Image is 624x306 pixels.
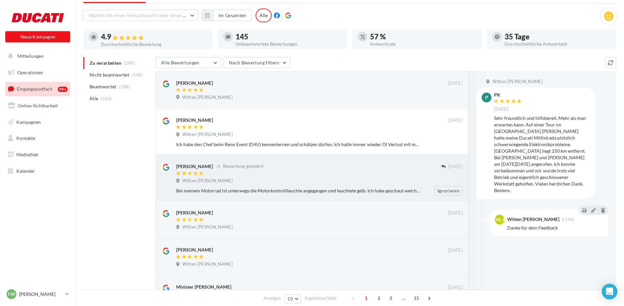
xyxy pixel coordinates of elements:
span: Operationen [17,70,43,75]
div: Sehr freundlich und hilfsbereit. Mehr als man erwarten kann. Auf einer Tour im [GEOGRAPHIC_DATA] ... [494,115,590,194]
span: Witten [PERSON_NAME] [182,132,233,138]
a: Operationen [4,66,72,79]
span: 1 [361,293,371,303]
a: Eingangspostfach99+ [4,82,72,96]
span: P [485,94,488,101]
div: Witten [PERSON_NAME] [507,217,559,222]
button: Ignorieren [434,186,463,195]
span: [DATE] [448,164,463,170]
div: [PERSON_NAME] [176,163,213,170]
div: Ich habe den Chef beim Renn Event (D4U) kennenlernen und schätzen dürfen. Ich hatte immer wieder ... [176,141,420,148]
div: [PERSON_NAME] [176,117,213,123]
span: [DATE] [448,118,463,123]
span: Witten [PERSON_NAME] [492,79,543,85]
span: Online-Sichtbarkeit [18,103,58,108]
span: [DATE] [448,285,463,291]
span: Anzeigen [263,295,281,301]
span: (188) [119,84,130,89]
span: Kampagnen [16,119,41,124]
span: (336) [101,96,112,101]
div: PK [494,93,523,97]
span: [PERSON_NAME] [481,216,518,223]
div: Antwortrate [370,42,476,46]
span: Ergebnisse/Seite [305,295,337,301]
button: Neue Kampagne [5,31,70,42]
span: [DATE] [448,210,463,216]
span: Alle [90,95,98,102]
span: Witten [PERSON_NAME] [182,261,233,267]
a: Mediathek [4,148,72,162]
div: [PERSON_NAME] [176,247,213,253]
span: [DATE] [448,248,463,253]
div: Bei meinem Motorrad ist unterwegs die Motorkontrollleuchte angegangen und leuchtete gelb. Ich hab... [176,187,420,194]
div: [PERSON_NAME] [176,209,213,216]
span: Beantwortet [90,83,116,90]
button: 10 [284,294,301,303]
span: 3 [385,293,396,303]
span: Witten [PERSON_NAME] [182,178,233,184]
span: Nicht beantwortet [90,72,129,78]
div: 145 [236,33,342,40]
div: 4.9 [101,33,207,41]
span: 10 [287,296,293,301]
span: Mitteilungen [17,53,44,59]
button: Mitteilungen [4,49,69,63]
div: Minister [PERSON_NAME] [176,284,231,290]
span: Mediathek [16,152,38,157]
a: Online-Sichtbarkeit [4,99,72,113]
div: Durchschnittliche Bewertung [101,42,207,47]
div: Open Intercom Messenger [602,284,617,299]
span: [DATE] [494,106,509,112]
span: 15 [411,293,422,303]
a: Kalender [4,164,72,178]
span: (148) [132,72,143,77]
button: Im Gesamten [213,10,252,21]
a: Kampagnen [4,115,72,129]
a: FW [PERSON_NAME] [5,288,70,300]
span: Alle Bewertungen [161,60,199,65]
div: 35 Tage [505,33,611,40]
div: Danke für dein Feedback [507,225,603,231]
span: 2 [374,293,384,303]
button: Im Gesamten [202,10,252,21]
div: 57 % [370,33,476,40]
span: Wählen Sie einen Verkaufspunkt oder einen Geschäftscode aus [89,12,222,18]
div: [PERSON_NAME] [176,80,213,86]
div: Unbeantwortete Bewertungen [236,42,342,46]
span: Witten [PERSON_NAME] [182,95,233,100]
span: Kontakte [16,135,35,141]
span: [DATE] [448,80,463,86]
div: 99+ [58,87,68,92]
button: Nach Bewertung filtern [223,57,290,68]
button: Wählen Sie einen Verkaufspunkt oder einen Geschäftscode aus [83,10,198,21]
div: Alle [256,9,272,22]
span: 11:46 [562,217,574,222]
span: Eingangspostfach [17,86,52,92]
span: Witten [PERSON_NAME] [182,224,233,230]
span: FW [8,291,15,297]
button: Alle Bewertungen [156,57,221,68]
div: Durchschnittliche Antwortzeit [505,42,611,46]
span: Bewertung geändert [223,164,264,169]
a: Kontakte [4,131,72,145]
p: [PERSON_NAME] [19,291,63,297]
span: Kalender [16,168,35,174]
span: ... [398,293,409,303]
